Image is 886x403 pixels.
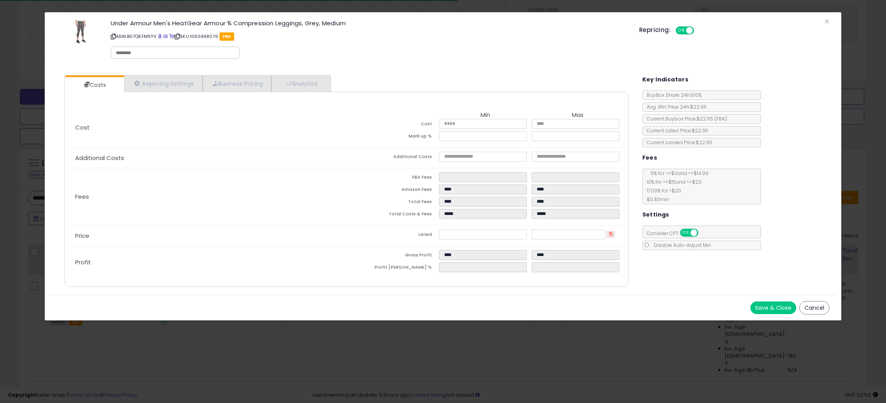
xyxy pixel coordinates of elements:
[642,75,689,85] h5: Key Indicators
[111,30,628,43] p: ASIN: B07QKFMSYV | SKU: 1065998076
[271,75,330,92] a: Analytics
[346,152,439,164] td: Additional Costs
[69,259,346,266] p: Profit
[346,230,439,242] td: Listed
[111,20,628,26] h3: Under Armour Men's HeatGear Armour ¾ Compression Leggings, Grey, Medium
[643,187,681,194] span: 17.00 % for > $20
[642,153,657,163] h5: Fees
[346,172,439,185] td: FBA Fees
[643,230,709,237] span: Consider CPT:
[69,155,346,161] p: Additional Costs
[69,20,93,44] img: 41UxWc3e+4L._SL60_.jpg
[643,115,727,122] span: Current Buybox Price:
[643,104,707,110] span: Avg. Win Price 24h: $22.95
[639,27,671,33] h5: Repricing:
[697,230,710,236] span: OFF
[532,112,624,119] th: Max
[693,27,706,34] span: OFF
[346,262,439,275] td: Profit [PERSON_NAME] %
[643,92,702,98] span: BuyBox Share 24h: 100%
[650,242,711,249] span: Disable Auto-Adjust Min
[163,33,168,40] a: All offer listings
[346,185,439,197] td: Amazon Fees
[643,179,702,185] span: 10 % for >= $15 and <= $20
[69,124,346,131] p: Cost
[65,77,123,93] a: Costs
[169,33,174,40] a: Your listing only
[346,209,439,221] td: Total Costs & Fees
[642,210,669,220] h5: Settings
[346,250,439,262] td: Gross Profit
[69,233,346,239] p: Price
[346,131,439,143] td: Mark up %
[346,119,439,131] td: Cost
[203,75,272,92] a: Business Pricing
[643,196,669,203] span: $0.30 min
[69,194,346,200] p: Fees
[124,75,203,92] a: Repricing Settings
[346,197,439,209] td: Total Fees
[676,27,686,34] span: ON
[439,112,532,119] th: Min
[158,33,162,40] a: BuyBox page
[647,170,708,177] span: 5 % for >= $0 and <= $14.99
[714,115,727,122] span: ( FBA )
[681,230,691,236] span: ON
[799,301,829,314] button: Cancel
[643,139,712,146] span: Current Landed Price: $22.95
[643,127,708,134] span: Current Listed Price: $22.95
[220,32,234,41] span: FBA
[750,301,796,314] button: Save & Close
[697,115,727,122] span: $22.95
[824,16,829,27] span: ×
